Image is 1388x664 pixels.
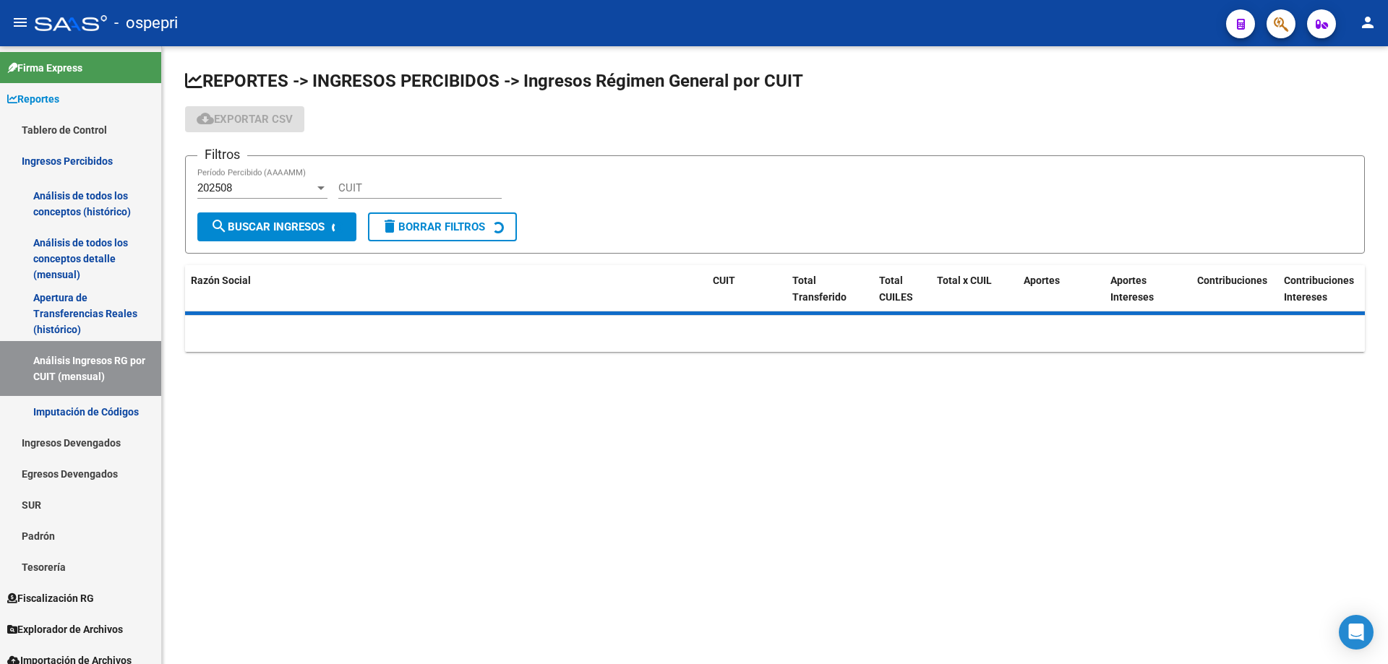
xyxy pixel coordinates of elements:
[7,91,59,107] span: Reportes
[1359,14,1376,31] mat-icon: person
[713,275,735,286] span: CUIT
[197,113,293,126] span: Exportar CSV
[381,220,485,233] span: Borrar Filtros
[707,265,787,313] datatable-header-cell: CUIT
[197,145,247,165] h3: Filtros
[1278,265,1365,313] datatable-header-cell: Contribuciones Intereses
[197,181,232,194] span: 202508
[1191,265,1278,313] datatable-header-cell: Contribuciones
[7,60,82,76] span: Firma Express
[931,265,1018,313] datatable-header-cell: Total x CUIL
[368,212,517,241] button: Borrar Filtros
[185,71,803,91] span: REPORTES -> INGRESOS PERCIBIDOS -> Ingresos Régimen General por CUIT
[7,621,123,637] span: Explorador de Archivos
[879,275,913,303] span: Total CUILES
[114,7,178,39] span: - ospepri
[7,590,94,606] span: Fiscalización RG
[197,110,214,127] mat-icon: cloud_download
[1110,275,1154,303] span: Aportes Intereses
[1284,275,1354,303] span: Contribuciones Intereses
[787,265,873,313] datatable-header-cell: Total Transferido
[792,275,847,303] span: Total Transferido
[210,220,325,233] span: Buscar Ingresos
[197,212,356,241] button: Buscar Ingresos
[381,217,398,235] mat-icon: delete
[1024,275,1060,286] span: Aportes
[210,217,228,235] mat-icon: search
[185,265,707,313] datatable-header-cell: Razón Social
[191,275,251,286] span: Razón Social
[185,106,304,132] button: Exportar CSV
[1105,265,1191,313] datatable-header-cell: Aportes Intereses
[1339,615,1374,650] div: Open Intercom Messenger
[1018,265,1105,313] datatable-header-cell: Aportes
[937,275,992,286] span: Total x CUIL
[873,265,931,313] datatable-header-cell: Total CUILES
[1197,275,1267,286] span: Contribuciones
[12,14,29,31] mat-icon: menu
